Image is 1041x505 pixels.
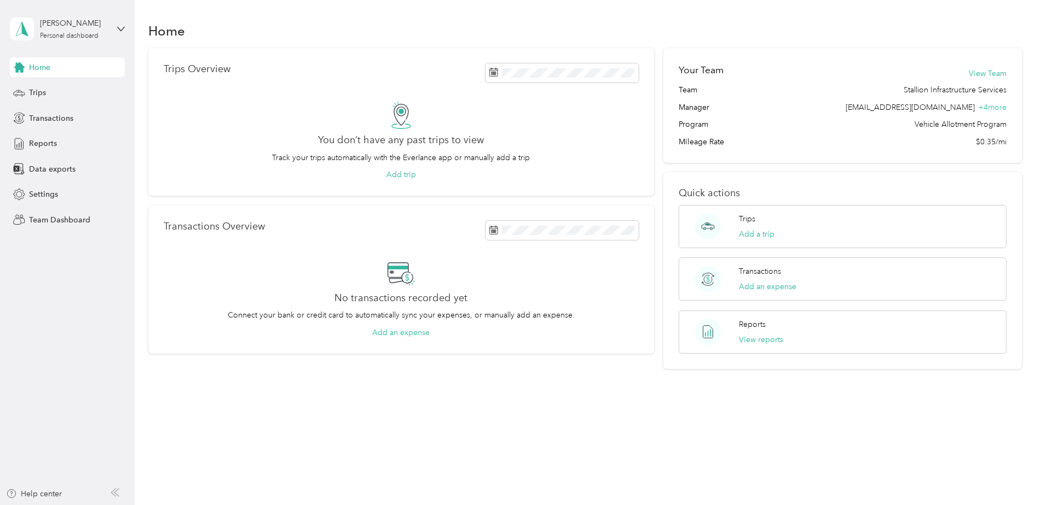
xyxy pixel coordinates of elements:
div: Personal dashboard [40,33,99,39]
p: Quick actions [679,187,1007,199]
span: Mileage Rate [679,136,724,148]
iframe: Everlance-gr Chat Button Frame [980,444,1041,505]
h2: Your Team [679,63,724,77]
p: Transactions [739,266,781,277]
span: + 4 more [979,103,1007,112]
h2: You don’t have any past trips to view [318,134,484,146]
button: View reports [739,334,783,345]
p: Reports [739,319,766,330]
span: Reports [29,138,57,149]
button: Add a trip [739,228,774,240]
span: Trips [29,87,46,98]
p: Trips Overview [164,63,230,75]
div: [PERSON_NAME] [40,17,108,29]
span: Stallion Infrastructure Services [904,84,1007,96]
span: Data exports [29,163,76,175]
span: [EMAIL_ADDRESS][DOMAIN_NAME] [846,103,975,112]
button: Add trip [386,169,416,180]
button: Add an expense [372,327,430,338]
span: Team [679,84,697,96]
span: Transactions [29,113,73,124]
p: Trips [739,213,755,225]
button: Help center [6,488,62,500]
button: Add an expense [739,281,796,292]
span: Manager [679,102,709,113]
button: View Team [969,68,1007,79]
span: $0.35/mi [976,136,1007,148]
p: Transactions Overview [164,221,265,232]
h1: Home [148,25,185,37]
span: Settings [29,189,58,200]
p: Track your trips automatically with the Everlance app or manually add a trip [272,152,530,163]
span: Team Dashboard [29,214,90,226]
span: Program [679,119,708,130]
p: Connect your bank or credit card to automatically sync your expenses, or manually add an expense. [228,309,575,321]
h2: No transactions recorded yet [334,292,467,304]
span: Home [29,62,50,73]
span: Vehicle Allotment Program [915,119,1007,130]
